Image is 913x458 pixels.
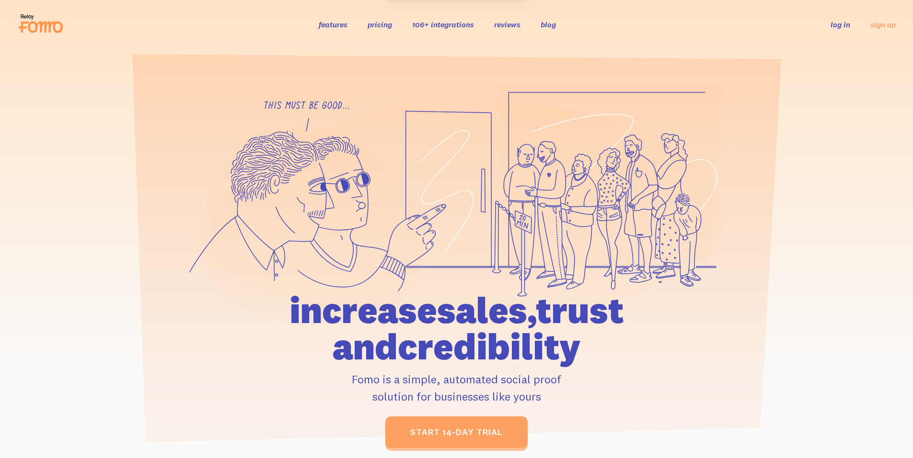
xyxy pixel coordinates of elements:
[831,20,850,29] a: log in
[412,20,474,29] a: 106+ integrations
[319,20,347,29] a: features
[494,20,520,29] a: reviews
[541,20,556,29] a: blog
[368,20,392,29] a: pricing
[235,370,679,405] p: Fomo is a simple, automated social proof solution for businesses like yours
[235,292,679,365] h1: increase sales, trust and credibility
[870,20,896,30] a: sign up
[385,416,528,448] a: start 14-day trial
